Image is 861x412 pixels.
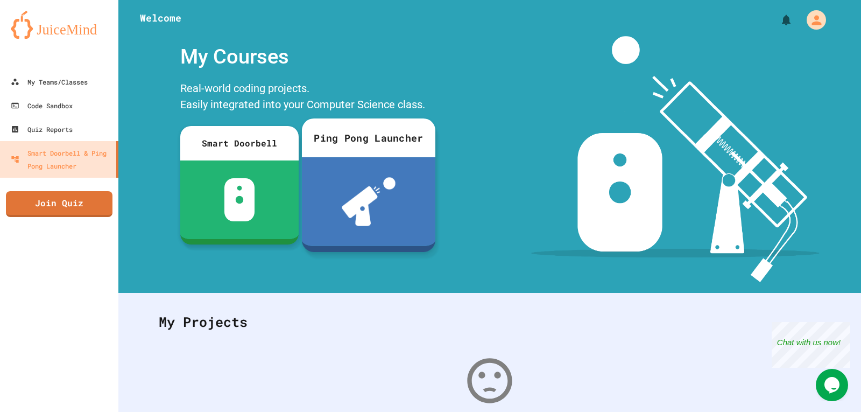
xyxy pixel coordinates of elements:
[760,11,795,29] div: My Notifications
[772,322,850,368] iframe: chat widget
[11,11,108,39] img: logo-orange.svg
[180,126,299,160] div: Smart Doorbell
[11,75,88,88] div: My Teams/Classes
[224,178,255,221] img: sdb-white.svg
[531,36,820,282] img: banner-image-my-projects.png
[175,78,433,118] div: Real-world coding projects. Easily integrated into your Computer Science class.
[11,146,112,172] div: Smart Doorbell & Ping Pong Launcher
[6,191,112,217] a: Join Quiz
[11,99,73,112] div: Code Sandbox
[148,301,831,343] div: My Projects
[302,118,435,157] div: Ping Pong Launcher
[342,177,396,226] img: ppl-with-ball.png
[795,8,829,32] div: My Account
[11,123,73,136] div: Quiz Reports
[816,369,850,401] iframe: chat widget
[175,36,433,78] div: My Courses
